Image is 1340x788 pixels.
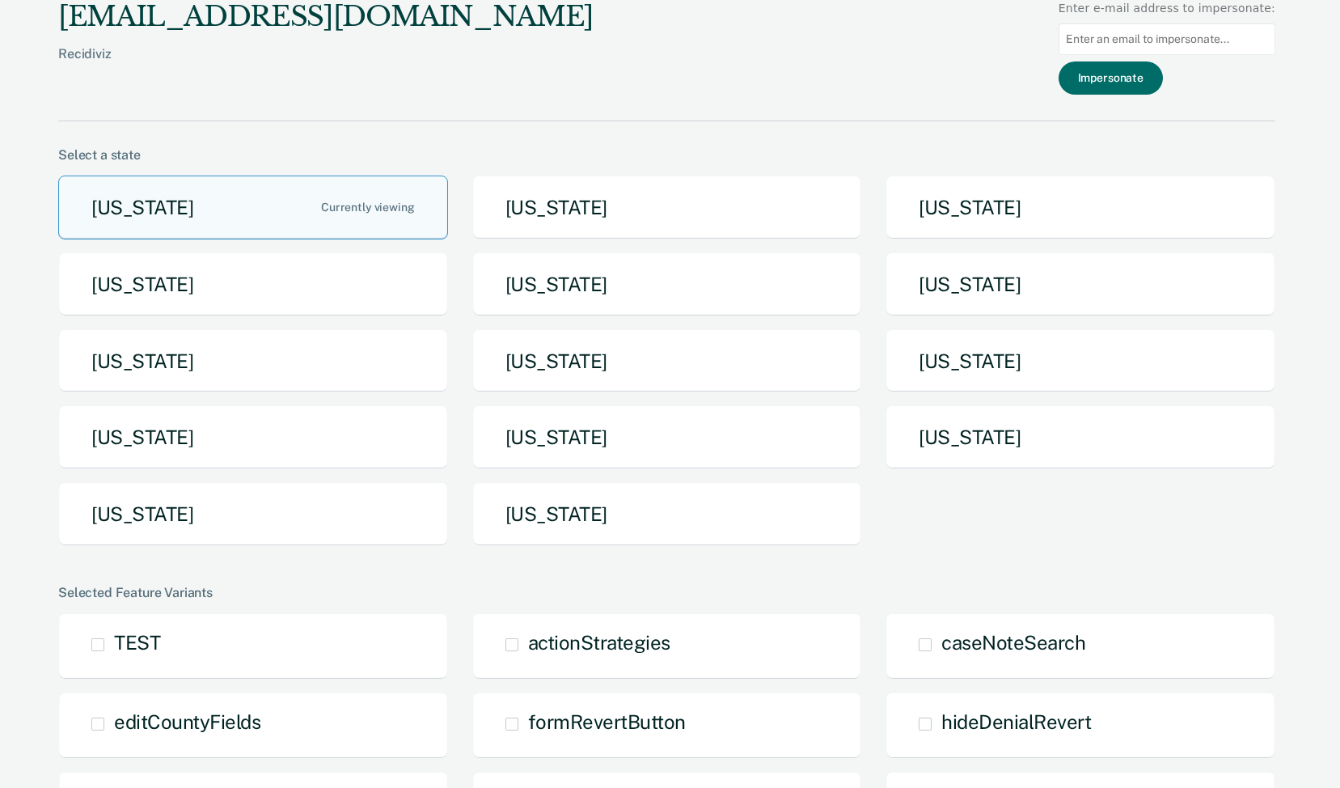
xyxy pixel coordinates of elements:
[472,329,862,393] button: [US_STATE]
[114,631,160,654] span: TEST
[114,710,260,733] span: editCountyFields
[941,631,1085,654] span: caseNoteSearch
[58,147,1275,163] div: Select a state
[1059,23,1275,55] input: Enter an email to impersonate...
[472,252,862,316] button: [US_STATE]
[886,252,1275,316] button: [US_STATE]
[886,405,1275,469] button: [US_STATE]
[472,176,862,239] button: [US_STATE]
[472,405,862,469] button: [US_STATE]
[58,176,448,239] button: [US_STATE]
[886,329,1275,393] button: [US_STATE]
[886,176,1275,239] button: [US_STATE]
[58,405,448,469] button: [US_STATE]
[941,710,1091,733] span: hideDenialRevert
[1059,61,1163,95] button: Impersonate
[528,710,686,733] span: formRevertButton
[58,329,448,393] button: [US_STATE]
[58,252,448,316] button: [US_STATE]
[58,46,594,87] div: Recidiviz
[58,482,448,546] button: [US_STATE]
[472,482,862,546] button: [US_STATE]
[58,585,1275,600] div: Selected Feature Variants
[528,631,670,654] span: actionStrategies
